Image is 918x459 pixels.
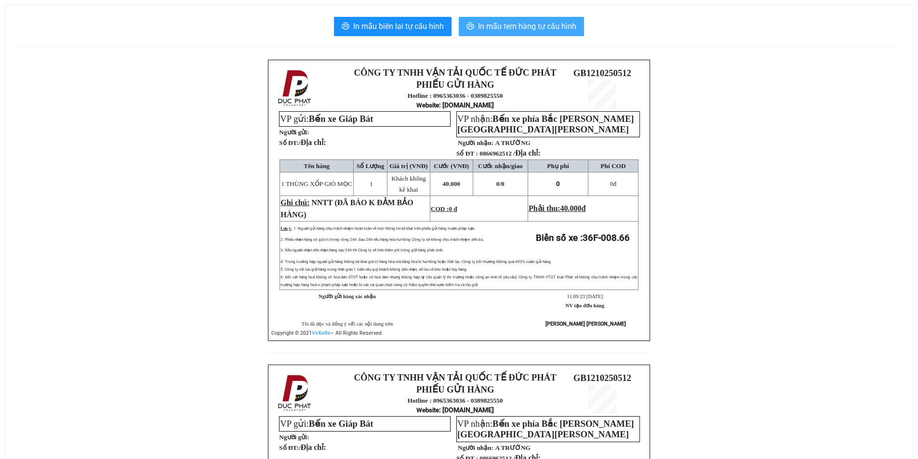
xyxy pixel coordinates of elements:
[573,68,631,78] span: GB1210250512
[280,419,373,429] span: VP gửi:
[279,129,309,136] strong: Người gửi:
[342,22,349,31] span: printer
[280,248,443,252] span: 3: Nếu người nhận đến nhận hàng sau 24h thì Công ty sẽ tính thêm phí trông giữ hàng phát sinh.
[357,162,385,170] span: Số Lượng
[280,114,373,124] span: VP gửi:
[501,180,505,187] span: 0
[459,17,584,36] button: printerIn mẫu tem hàng tự cấu hình
[354,67,557,78] strong: CÔNG TY TNHH VẬN TẢI QUỐC TẾ ĐỨC PHÁT
[560,204,582,212] span: 40.000
[304,162,330,170] span: Tên hàng
[370,180,373,187] span: 1
[271,330,382,336] span: Copyright © 2021 – All Rights Reserved
[457,114,634,134] span: Bến xe phía Bắc [PERSON_NAME][GEOGRAPHIC_DATA][PERSON_NAME]
[610,180,616,187] span: đ
[457,419,634,439] span: VP nhận:
[466,22,474,31] span: printer
[478,162,523,170] span: Cước nhận/giao
[479,150,541,157] span: 0866962512 /
[301,443,326,451] span: Địa chỉ:
[431,205,457,212] span: COD :
[354,372,557,382] strong: CÔNG TY TNHH VẬN TẢI QUỐC TẾ ĐỨC PHÁT
[302,321,393,327] span: Tôi đã đọc và đồng ý với các nội dung trên
[275,373,316,413] img: logo
[495,139,531,146] span: A TRƯỜNG
[545,321,626,327] strong: [PERSON_NAME] [PERSON_NAME]
[389,162,428,170] span: Giá trị (VNĐ)
[293,226,476,231] span: 1: Người gửi hàng chịu trách nhiệm hoàn toàn về mọi thông tin kê khai trên phiếu gửi hàng trước p...
[567,294,603,299] span: 11:09:23 [DATE]
[573,373,631,383] span: GB1210250512
[515,149,541,157] span: Địa chỉ:
[416,406,494,414] strong: : [DOMAIN_NAME]
[547,162,569,170] span: Phụ phí
[583,233,630,243] span: 36F-008.66
[280,267,467,272] span: 5: Công ty chỉ lưu giữ hàng trong thời gian 1 tuần nếu quý khách không đến nhận, sẽ lưu về kho ho...
[5,29,22,69] img: logo
[299,444,326,451] span: /
[458,139,493,146] strong: Người nhận:
[600,162,625,170] span: Phí COD
[279,433,309,441] strong: Người gửi:
[610,180,613,187] span: 0
[301,138,326,146] span: Địa chỉ:
[478,20,576,32] span: In mẫu tem hàng tự cấu hình
[416,79,494,90] strong: PHIẾU GỬI HÀNG
[408,397,503,404] strong: Hotline : 0965363036 - 0389825550
[280,237,483,242] span: 2: Phiếu nhận hàng có giá trị trong vòng 24h. Sau 24h nếu hàng hóa hư hỏng Công ty sẽ không chịu ...
[353,20,444,32] span: In mẫu biên lai tự cấu hình
[312,330,331,336] a: VeXeRe
[280,260,552,264] span: 4: Trong trường hợp người gửi hàng không kê khai giá trị hàng hóa mà hàng hóa bị hư hỏng hoặc thấ...
[309,419,373,429] span: Bến xe Giáp Bát
[24,8,94,39] strong: CÔNG TY TNHH VẬN TẢI QUỐC TẾ ĐỨC PHÁT
[408,92,503,99] strong: Hotline : 0965363036 - 0389825550
[280,198,413,219] span: NNTT (ĐÃ BÁO K ĐẢM BẢO HÀNG)
[334,17,452,36] button: printerIn mẫu biên lai tự cấu hình
[275,68,316,108] img: logo
[496,180,505,187] span: 0/
[456,150,478,157] strong: Số ĐT :
[495,444,531,451] span: A TRƯỜNG
[299,139,326,146] span: /
[556,180,560,187] span: 0
[416,102,439,109] span: Website
[457,114,634,134] span: VP nhận:
[309,114,373,124] span: Bến xe Giáp Bát
[280,198,309,207] span: Ghi chú:
[458,444,493,451] strong: Người nhận:
[434,162,469,170] span: Cước (VNĐ)
[280,226,292,231] span: Lưu ý:
[457,419,634,439] span: Bến xe phía Bắc [PERSON_NAME][GEOGRAPHIC_DATA][PERSON_NAME]
[416,384,494,394] strong: PHIẾU GỬI HÀNG
[279,444,326,451] strong: Số ĐT:
[442,180,460,187] span: 40.000
[391,175,426,193] span: Khách không kê khai
[28,64,90,79] strong: Hotline : 0965363036 - 0389825550
[582,204,586,212] span: đ
[319,294,376,299] strong: Người gửi hàng xác nhận
[97,58,155,68] span: GB1210250512
[281,180,352,187] span: 1 THÙNG XỐP GIÒ MỌC
[279,139,326,146] strong: Số ĐT:
[566,303,604,308] strong: NV tạo đơn hàng
[449,205,457,212] span: 0 đ
[529,204,585,212] span: Phải thu:
[416,101,494,109] strong: : [DOMAIN_NAME]
[536,233,630,243] strong: Biển số xe :
[35,41,83,62] strong: PHIẾU GỬI HÀNG
[280,275,638,287] span: 6: Đối với hàng hoá không có hoá đơn GTGT hoặc có hoá đơn nhưng không hợp lệ (do quản lý thị trườ...
[416,407,439,414] span: Website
